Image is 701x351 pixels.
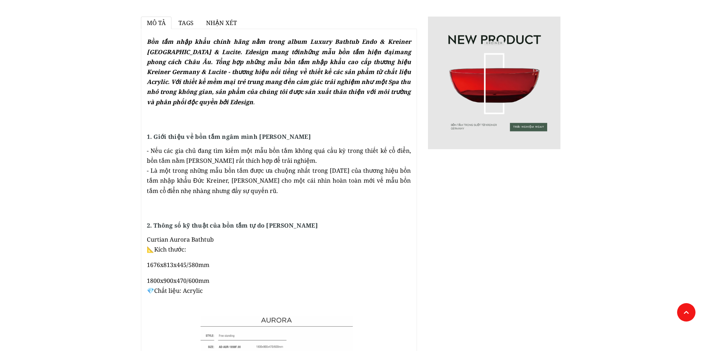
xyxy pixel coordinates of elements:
em: . [147,38,411,106]
span: 1800x900x470/600mm 💎Chất liệu: Acrylic [147,277,209,295]
strong: 2. Thông số kỹ thuật của bồn tắm tự do [PERSON_NAME] [147,221,318,229]
span: Nhận xét [206,19,237,27]
strong: 1. Giới thiệu về bồn tắm ngâm mình [PERSON_NAME] [147,133,311,141]
span: Mô tả [147,19,166,27]
span: 1676x813x445/580mm [147,261,209,269]
span: Curtian Aurora Bathtub 📐Kích thước: [147,235,214,253]
a: Lên đầu trang [677,303,695,322]
span: - Nếu các gia chủ đang tìm kiếm một mẫu bồn tắm không quá cầu kỳ trong thiết kế cổ điển, bồn tắm ... [147,147,411,195]
a: những mẫu bồn tắm hiện đại [300,48,394,56]
img: Bồn tắm Curtian Aurora Kreiner [428,17,560,149]
span: Tags [178,19,194,27]
strong: Bồn tắm nhập khẩu chính hãng nằm trong album Luxury Bathtub Endo & Kreiner [GEOGRAPHIC_DATA] & Lu... [147,38,411,106]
